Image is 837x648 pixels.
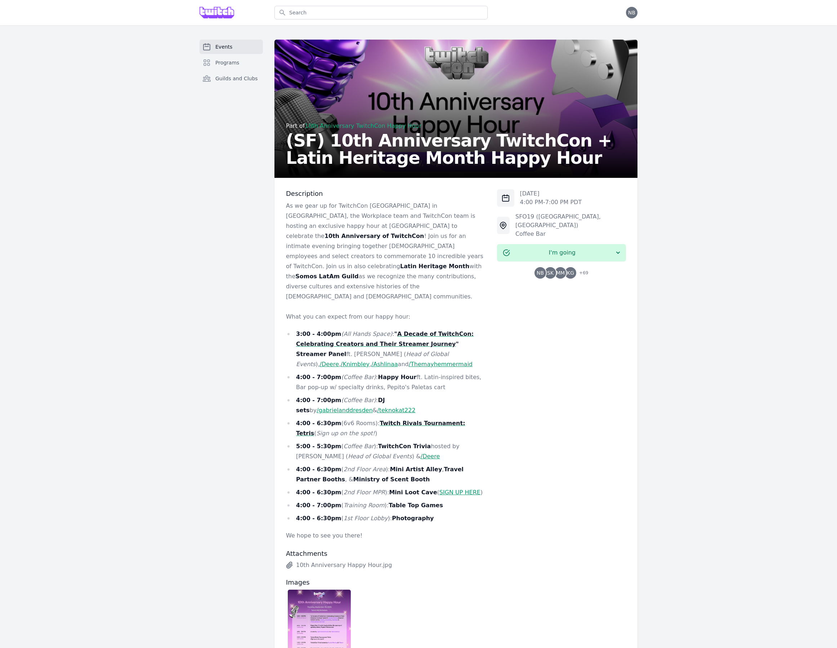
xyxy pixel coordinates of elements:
[341,397,376,404] em: (Coffee Bar)
[296,466,341,473] strong: 4:00 - 6:30pm
[286,441,485,462] li: ( ): hosted by [PERSON_NAME] ( ) &
[296,351,346,357] strong: Streamer Panel
[286,189,485,198] h3: Description
[389,502,443,509] strong: Table Top Games
[371,361,398,368] a: /Ashlinaa
[575,269,588,279] span: + 69
[286,561,485,570] a: 10th Anniversary Happy Hour.jpg
[567,270,574,275] span: KG
[286,395,485,415] li: : by &
[296,515,341,522] strong: 4:00 - 6:30pm
[324,233,424,239] strong: 10th Anniversary of TwitchCon
[286,464,485,485] li: ( ): , , &
[344,466,386,473] em: 2nd Floor Area
[520,198,582,207] p: 4:00 PM - 7:00 PM PDT
[320,361,339,368] a: /Deere
[556,270,565,275] span: MM
[296,397,341,404] strong: 4:00 - 7:00pm
[286,549,485,558] h3: Attachments
[200,40,263,54] a: Events
[286,201,485,302] p: As we gear up for TwitchCon [GEOGRAPHIC_DATA] in [GEOGRAPHIC_DATA], the Workplace team and Twitch...
[409,361,473,368] a: /Themayhemmermaid
[286,329,485,369] li: : ft. [PERSON_NAME] ( ), , , and
[316,430,375,437] em: Sign up on the spot!
[392,515,434,522] strong: Photography
[377,407,415,414] a: /teknokat222
[390,466,442,473] strong: Mini Artist Alley
[296,420,465,437] a: Twitch Rivals Tournament: Tetris
[296,489,341,496] strong: 4:00 - 6:30pm
[286,418,485,438] li: (6v6 Rooms): ( )
[456,341,458,347] strong: "
[286,513,485,523] li: ( ):
[344,502,385,509] em: Training Room
[628,10,635,15] span: NB
[296,420,341,427] strong: 4:00 - 6:30pm
[394,330,397,337] strong: "
[286,531,485,541] p: We hope to see you there!
[286,372,485,392] li: : ft. Latin-inspired bites, Bar pop-up w/ specialty drinks, Pepito's Paletas cart
[200,71,263,86] a: Guilds and Clubs
[296,374,341,381] strong: 4:00 - 7:00pm
[200,55,263,70] a: Programs
[286,132,626,166] h2: (SF) 10th Anniversary TwitchCon + Latin Heritage Month Happy Hour
[215,75,258,82] span: Guilds and Clubs
[547,270,554,275] span: SK
[295,273,358,280] strong: Somos LatAm Guild
[344,515,388,522] em: 1st Floor Lobby
[286,312,485,322] p: What you can expect from our happy hour:
[520,189,582,198] p: [DATE]
[296,502,341,509] strong: 4:00 - 7:00pm
[378,443,431,450] strong: TwitchCon Trivia
[296,443,341,450] strong: 5:00 - 5:30pm
[497,244,626,261] button: I'm going
[200,40,263,97] nav: Sidebar
[200,7,234,18] img: Grove
[537,270,544,275] span: NB
[344,489,385,496] em: 2nd Floor MPR
[510,248,614,257] span: I'm going
[274,6,488,19] input: Search
[286,487,485,498] li: ( ): ( )
[215,43,232,50] span: Events
[515,212,626,230] div: SFO19 ([GEOGRAPHIC_DATA], [GEOGRAPHIC_DATA])
[286,500,485,510] li: ( ):
[515,230,626,238] div: Coffee Bar
[215,59,239,66] span: Programs
[439,489,480,496] a: SIGN UP HERE
[400,263,469,270] strong: Latin Heritage Month
[353,476,430,483] strong: Ministry of Scent Booth
[348,453,412,460] em: Head of Global Events
[341,330,393,337] em: (All Hands Space)
[341,361,370,368] a: /Knimbley
[286,578,485,587] h3: Images
[341,374,376,381] em: (Coffee Bar)
[286,122,626,130] div: Part of
[344,443,374,450] em: Coffee Bar
[296,330,341,337] strong: 3:00 - 4:00pm
[305,122,421,129] a: 10th Anniversary TwitchCon Happy Hour
[421,453,440,460] a: /Deere
[317,407,373,414] a: /gabrielanddresden
[378,374,417,381] strong: Happy Hour
[626,7,637,18] button: NB
[389,489,437,496] strong: Mini Loot Cave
